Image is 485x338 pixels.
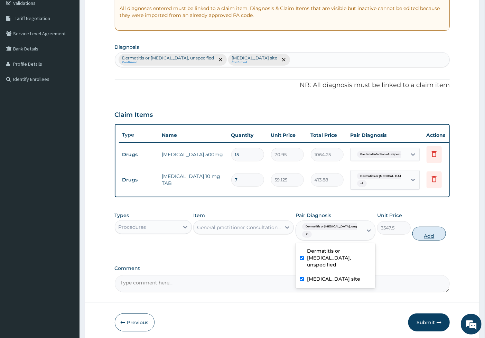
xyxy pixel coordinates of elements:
[296,212,331,219] label: Pair Diagnosis
[412,227,446,241] button: Add
[357,173,423,180] span: Dermatitis or [MEDICAL_DATA], unspecif...
[423,128,458,142] th: Actions
[159,169,228,190] td: [MEDICAL_DATA] 10 mg TAB
[302,223,369,230] span: Dermatitis or [MEDICAL_DATA], unspecif...
[193,212,205,219] label: Item
[3,189,132,213] textarea: Type your message and hit 'Enter'
[119,224,146,231] div: Procedures
[122,55,214,61] p: Dermatitis or [MEDICAL_DATA], unspecified
[36,39,116,48] div: Chat with us now
[119,148,159,161] td: Drugs
[268,128,307,142] th: Unit Price
[347,128,423,142] th: Pair Diagnosis
[115,111,153,119] h3: Claim Items
[232,55,278,61] p: [MEDICAL_DATA] site
[307,275,360,282] label: [MEDICAL_DATA] site
[122,61,214,64] small: Confirmed
[120,5,445,19] p: All diagnoses entered must be linked to a claim item. Diagnosis & Claim Items that are visible bu...
[377,212,402,219] label: Unit Price
[217,57,224,63] span: remove selection option
[197,224,282,231] div: General practitioner Consultation first outpatient consultation
[40,87,95,157] span: We're online!
[15,15,50,21] span: Tariff Negotiation
[113,3,130,20] div: Minimize live chat window
[357,151,406,158] span: Bacterial infection of unspeci...
[232,61,278,64] small: Confirmed
[307,128,347,142] th: Total Price
[119,173,159,186] td: Drugs
[408,313,450,331] button: Submit
[115,313,155,331] button: Previous
[13,35,28,52] img: d_794563401_company_1708531726252_794563401
[159,128,228,142] th: Name
[115,81,450,90] p: NB: All diagnosis must be linked to a claim item
[357,180,367,187] span: + 1
[115,213,129,218] label: Types
[115,44,139,50] label: Diagnosis
[302,231,312,238] span: + 1
[119,129,159,141] th: Type
[115,265,450,271] label: Comment
[281,57,287,63] span: remove selection option
[307,247,371,268] label: Dermatitis or [MEDICAL_DATA], unspecified
[228,128,268,142] th: Quantity
[159,148,228,161] td: [MEDICAL_DATA] 500mg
